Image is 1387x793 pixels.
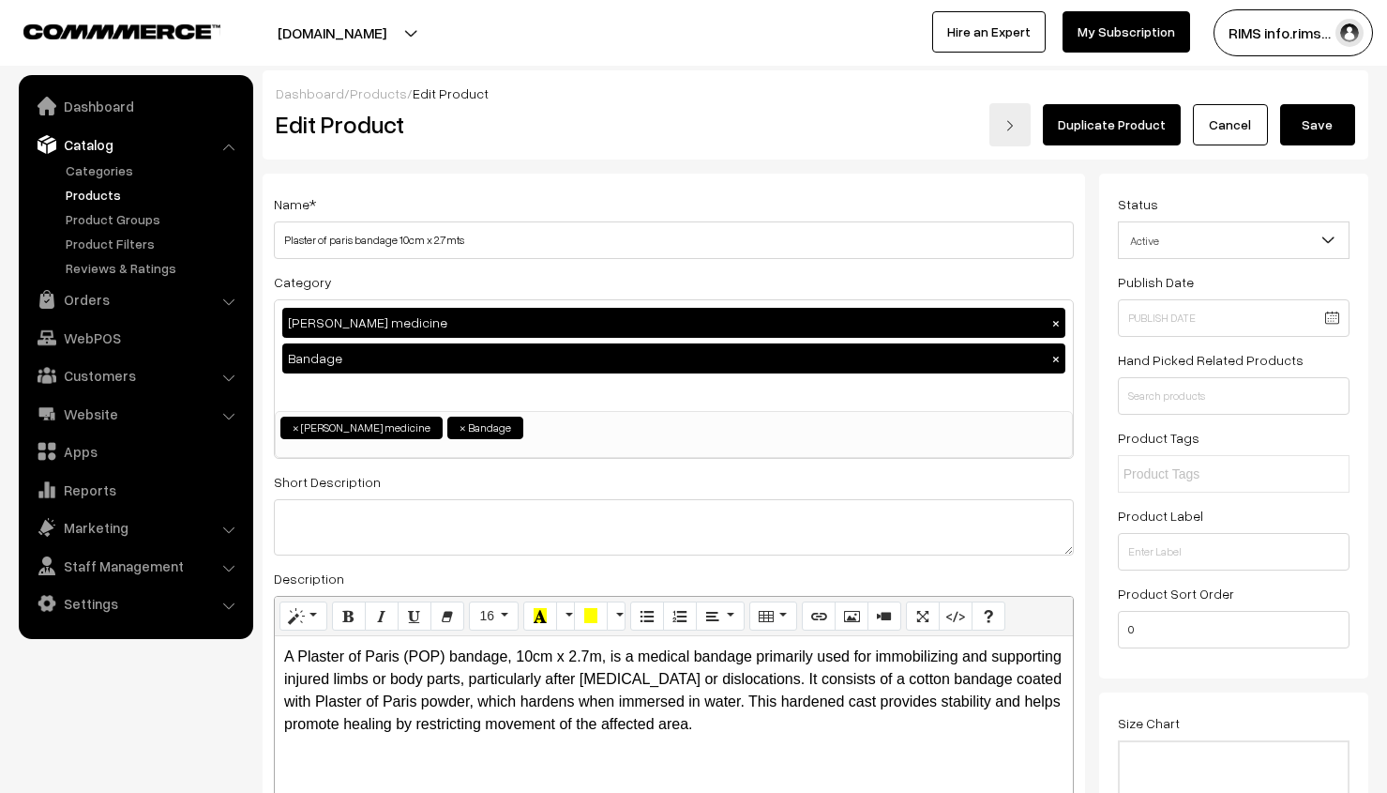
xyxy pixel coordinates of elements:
[282,343,1065,374] div: Bandage
[23,282,247,316] a: Orders
[1118,584,1234,603] label: Product Sort Order
[350,85,407,101] a: Products
[332,602,366,632] button: Bold (CTRL+B)
[279,602,327,632] button: Style
[1123,465,1288,484] input: Product Tags
[1118,611,1349,648] input: Enter Number
[469,602,519,632] button: Font Size
[906,602,940,632] button: Full Screen
[274,221,1074,259] input: Name
[274,194,316,214] label: Name
[23,19,188,41] a: COMMMERCE
[1119,224,1349,257] span: Active
[280,417,443,439] li: Generic Aadhaar medicine
[276,85,344,101] a: Dashboard
[276,110,709,139] h2: Edit Product
[1118,221,1349,259] span: Active
[574,602,608,632] button: Background Color
[23,549,247,583] a: Staff Management
[523,602,557,632] button: Recent Color
[749,602,797,632] button: Table
[802,602,836,632] button: Link (CTRL+K)
[607,602,626,632] button: More Color
[1214,9,1373,56] button: RIMS info.rims…
[23,473,247,507] a: Reports
[23,435,247,468] a: Apps
[1063,11,1190,53] a: My Subscription
[1118,533,1349,571] input: Enter Label
[939,602,972,632] button: Code View
[1118,194,1158,214] label: Status
[972,602,1005,632] button: Help
[1043,104,1181,145] a: Duplicate Product
[61,209,247,229] a: Product Groups
[284,646,1063,736] p: A Plaster of Paris (POP) bandage, 10cm x 2.7m, is a medical bandage primarily used for immobilizi...
[61,185,247,205] a: Products
[365,602,399,632] button: Italic (CTRL+I)
[276,84,1355,103] div: / /
[932,11,1046,53] a: Hire an Expert
[274,569,344,588] label: Description
[398,602,431,632] button: Underline (CTRL+U)
[23,397,247,431] a: Website
[556,602,575,632] button: More Color
[1118,350,1304,370] label: Hand Picked Related Products
[1118,713,1180,733] label: Size Chart
[23,24,220,38] img: COMMMERCE
[460,419,466,436] span: ×
[23,89,247,123] a: Dashboard
[293,419,299,436] span: ×
[1193,104,1268,145] a: Cancel
[447,417,523,439] li: Bandage
[282,308,1065,338] div: [PERSON_NAME] medicine
[23,587,247,620] a: Settings
[1335,19,1364,47] img: user
[630,602,664,632] button: Unordered list (CTRL+SHIFT+NUM7)
[430,602,464,632] button: Remove Font Style (CTRL+\)
[61,160,247,180] a: Categories
[1048,314,1064,331] button: ×
[23,321,247,355] a: WebPOS
[61,234,247,253] a: Product Filters
[867,602,901,632] button: Video
[1118,272,1194,292] label: Publish Date
[1004,120,1016,131] img: right-arrow.png
[835,602,868,632] button: Picture
[663,602,697,632] button: Ordered list (CTRL+SHIFT+NUM8)
[1118,299,1349,337] input: Publish Date
[23,358,247,392] a: Customers
[1118,377,1349,415] input: Search products
[61,258,247,278] a: Reviews & Ratings
[1118,506,1203,526] label: Product Label
[1280,104,1355,145] button: Save
[479,608,494,623] span: 16
[413,85,489,101] span: Edit Product
[23,511,247,544] a: Marketing
[1048,350,1064,367] button: ×
[1118,428,1199,448] label: Product Tags
[212,9,452,56] button: [DOMAIN_NAME]
[696,602,744,632] button: Paragraph
[23,128,247,161] a: Catalog
[274,472,381,492] label: Short Description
